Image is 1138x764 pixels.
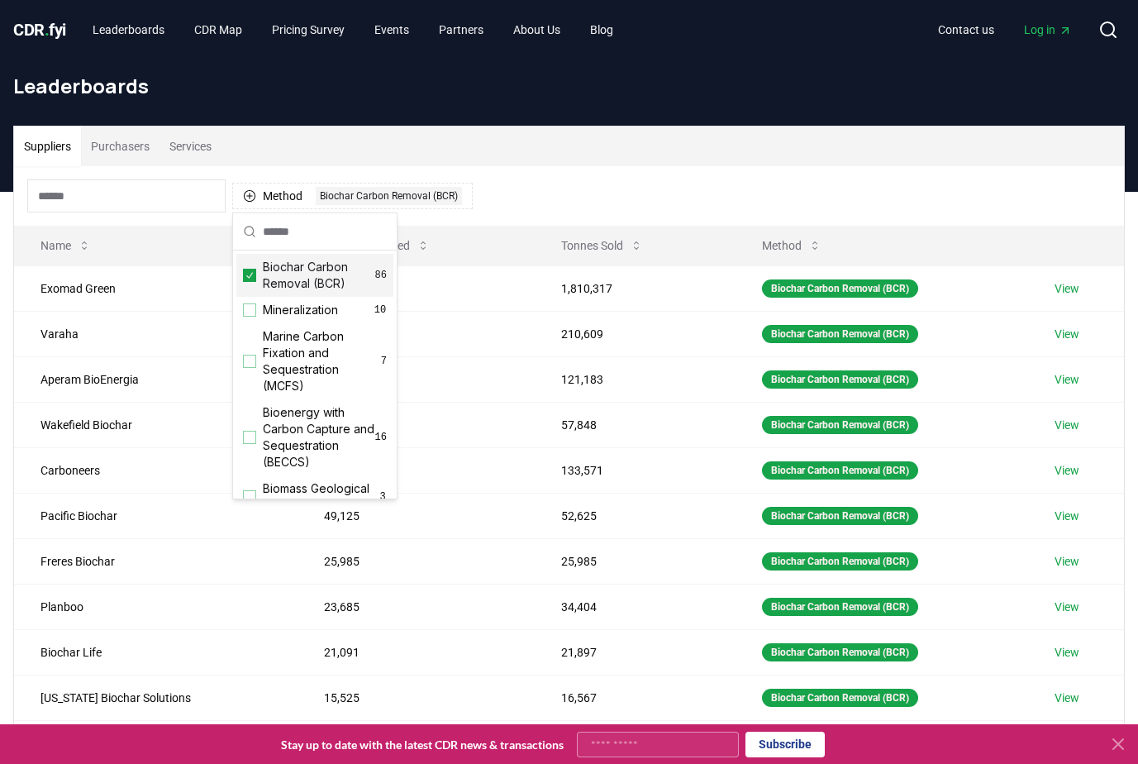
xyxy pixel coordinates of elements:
a: View [1055,599,1079,615]
a: View [1055,553,1079,570]
td: Varaha [14,311,298,356]
td: 34,404 [535,584,736,629]
div: Biochar Carbon Removal (BCR) [762,325,918,343]
td: 54,392 [298,447,535,493]
a: View [1055,508,1079,524]
td: 23,685 [298,584,535,629]
button: Suppliers [14,127,81,166]
a: View [1055,644,1079,661]
span: 3 [379,490,387,504]
td: 57,840 [298,402,535,447]
span: Mineralization [263,302,338,318]
button: Tonnes Sold [548,229,656,262]
td: 95,276 [298,311,535,356]
div: Biochar Carbon Removal (BCR) [762,416,918,434]
a: Events [361,15,422,45]
span: 7 [381,355,387,368]
td: Wakefield Biochar [14,402,298,447]
td: 1,810,317 [535,265,736,311]
td: [US_STATE] Biochar Solutions [14,675,298,720]
span: Biomass Geological Sequestration [263,480,379,513]
td: 21,897 [535,629,736,675]
div: Biochar Carbon Removal (BCR) [762,461,918,480]
a: View [1055,326,1079,342]
span: Marine Carbon Fixation and Sequestration (MCFS) [263,328,381,394]
span: CDR fyi [13,20,66,40]
button: Services [160,127,221,166]
h1: Leaderboards [13,73,1125,99]
div: Biochar Carbon Removal (BCR) [762,598,918,616]
td: 16,567 [535,675,736,720]
span: 10 [374,303,387,317]
button: Purchasers [81,127,160,166]
a: Partners [426,15,497,45]
td: 133,571 [535,447,736,493]
td: 21,091 [298,629,535,675]
td: Aperam BioEnergia [14,356,298,402]
td: 57,848 [535,402,736,447]
nav: Main [925,15,1085,45]
span: Bioenergy with Carbon Capture and Sequestration (BECCS) [263,404,375,470]
td: 195,378 [298,265,535,311]
a: Blog [577,15,626,45]
a: View [1055,280,1079,297]
a: View [1055,371,1079,388]
a: View [1055,690,1079,706]
div: Biochar Carbon Removal (BCR) [762,370,918,389]
a: CDR Map [181,15,255,45]
td: Carboneers [14,447,298,493]
span: 16 [375,431,387,444]
div: Biochar Carbon Removal (BCR) [762,643,918,661]
span: Biochar Carbon Removal (BCR) [263,259,375,292]
td: 121,183 [535,356,736,402]
td: 15,525 [298,675,535,720]
a: Pricing Survey [259,15,358,45]
span: Log in [1024,21,1072,38]
td: 210,609 [535,311,736,356]
td: 25,985 [535,538,736,584]
div: Biochar Carbon Removal (BCR) [316,187,462,205]
a: Contact us [925,15,1007,45]
div: Biochar Carbon Removal (BCR) [762,689,918,707]
button: Method [749,229,835,262]
td: Freres Biochar [14,538,298,584]
div: Biochar Carbon Removal (BCR) [762,507,918,525]
td: 52,625 [535,493,736,538]
div: Biochar Carbon Removal (BCR) [762,279,918,298]
button: MethodBiochar Carbon Removal (BCR) [232,183,473,209]
span: 86 [375,269,387,282]
td: 25,985 [298,538,535,584]
div: Biochar Carbon Removal (BCR) [762,552,918,571]
a: CDR.fyi [13,18,66,41]
a: Leaderboards [79,15,178,45]
a: About Us [500,15,574,45]
a: View [1055,417,1079,433]
td: 49,125 [298,493,535,538]
nav: Main [79,15,626,45]
td: 89,298 [298,356,535,402]
a: View [1055,462,1079,479]
button: Name [27,229,104,262]
td: Biochar Life [14,629,298,675]
span: . [45,20,50,40]
td: Planboo [14,584,298,629]
td: Pacific Biochar [14,493,298,538]
a: Log in [1011,15,1085,45]
td: Exomad Green [14,265,298,311]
